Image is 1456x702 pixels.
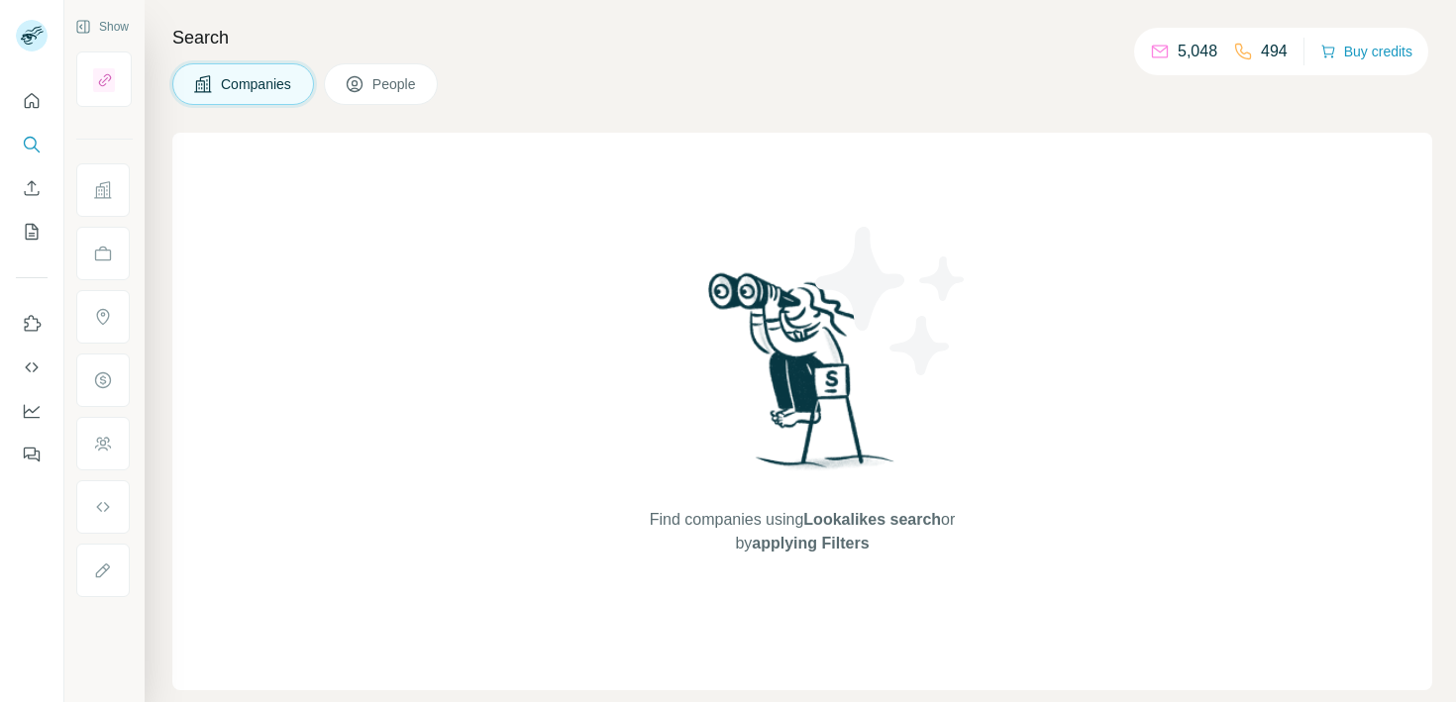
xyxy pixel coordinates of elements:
button: Buy credits [1320,38,1412,65]
button: Use Surfe API [16,350,48,385]
h4: Search [172,24,1432,51]
button: My lists [16,214,48,250]
button: Use Surfe on LinkedIn [16,306,48,342]
img: Surfe Illustration - Woman searching with binoculars [699,267,905,488]
button: Quick start [16,83,48,119]
p: 5,048 [1178,40,1217,63]
img: Surfe Illustration - Stars [802,212,981,390]
button: Show [61,12,143,42]
p: 494 [1261,40,1288,63]
span: applying Filters [752,535,869,552]
span: Find companies using or by [644,508,961,555]
button: Feedback [16,437,48,472]
span: People [372,74,418,94]
span: Lookalikes search [803,511,941,528]
span: Companies [221,74,293,94]
button: Dashboard [16,393,48,429]
button: Search [16,127,48,162]
button: Enrich CSV [16,170,48,206]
